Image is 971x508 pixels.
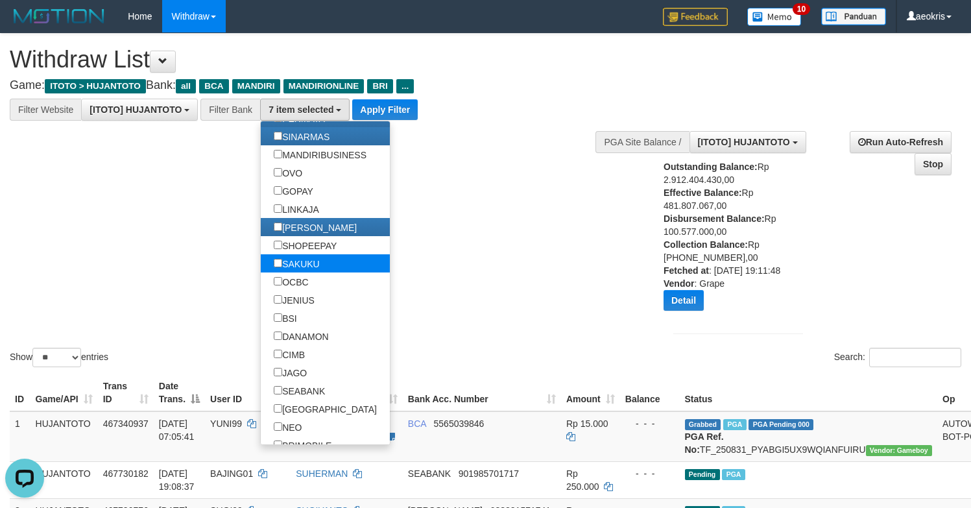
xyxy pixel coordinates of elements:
th: ID [10,374,30,411]
input: SAKUKU [274,259,282,267]
b: PGA Ref. No: [685,431,724,455]
b: Vendor [664,278,694,289]
input: JAGO [274,368,282,376]
span: BRI [367,79,392,93]
span: BCA [408,418,426,429]
span: [ITOTO] HUJANTOTO [698,137,790,147]
span: 10 [793,3,810,15]
span: [ITOTO] HUJANTOTO [90,104,182,115]
img: panduan.png [821,8,886,25]
label: DANAMON [261,327,342,345]
input: Search: [869,348,961,367]
label: BSI [261,309,310,327]
label: Show entries [10,348,108,367]
span: MANDIRI [232,79,280,93]
span: YUNI99 [210,418,242,429]
label: SHOPEEPAY [261,236,350,254]
input: OCBC [274,277,282,285]
span: [DATE] 19:08:37 [159,468,195,492]
input: GOPAY [274,186,282,195]
label: NEO [261,418,315,436]
a: Stop [915,153,952,175]
th: Bank Acc. Number: activate to sort column ascending [403,374,561,411]
b: Fetched at [664,265,709,276]
label: GOPAY [261,182,326,200]
input: DANAMON [274,332,282,340]
input: NEO [274,422,282,431]
span: 467730182 [103,468,149,479]
button: Apply Filter [352,99,418,120]
div: Filter Bank [200,99,260,121]
span: BCA [199,79,228,93]
span: Pending [685,469,720,480]
label: MANDIRIBUSINESS [261,145,379,163]
th: Game/API: activate to sort column ascending [30,374,98,411]
span: Marked by aeosalim [723,419,746,430]
label: SEABANK [261,381,338,400]
b: Effective Balance: [664,187,742,198]
b: Collection Balance: [664,239,748,250]
label: JENIUS [261,291,328,309]
button: [ITOTO] HUJANTOTO [689,131,806,153]
input: BSI [274,313,282,322]
input: CIMB [274,350,282,358]
span: [DATE] 07:05:41 [159,418,195,442]
span: Rp 15.000 [566,418,608,429]
a: SUHERMAN [296,468,348,479]
input: OVO [274,168,282,176]
input: [GEOGRAPHIC_DATA] [274,404,282,413]
button: [ITOTO] HUJANTOTO [81,99,198,121]
button: Detail [664,290,704,311]
label: OVO [261,163,315,182]
label: BRIMOBILE [261,436,344,454]
label: [GEOGRAPHIC_DATA] [261,400,390,418]
select: Showentries [32,348,81,367]
td: TF_250831_PYABGI5UX9WQIANFUIRU [680,411,938,462]
img: MOTION_logo.png [10,6,108,26]
td: HUJANTOTO [30,461,98,498]
td: 1 [10,411,30,462]
div: PGA Site Balance / [595,131,689,153]
span: ... [396,79,414,93]
div: Rp 2.912.404.430,00 Rp 481.807.067,00 Rp 100.577.000,00 Rp [PHONE_NUMBER],00 : [DATE] 19:11:48 : ... [664,160,787,321]
label: [PERSON_NAME] [261,218,370,236]
img: Button%20Memo.svg [747,8,802,26]
th: Date Trans.: activate to sort column descending [154,374,205,411]
button: 7 item selected [260,99,350,121]
span: Marked by aeoanne [722,469,745,480]
span: SEABANK [408,468,451,479]
label: JAGO [261,363,320,381]
label: SAKUKU [261,254,333,272]
th: Status [680,374,938,411]
label: Search: [834,348,961,367]
div: - - - [625,417,675,430]
input: SINARMAS [274,132,282,140]
input: JENIUS [274,295,282,304]
span: PGA Pending [749,419,813,430]
span: Vendor URL: https://payment21.1velocity.biz [866,445,932,456]
img: Feedback.jpg [663,8,728,26]
th: Trans ID: activate to sort column ascending [98,374,154,411]
span: 7 item selected [269,104,333,115]
span: BAJING01 [210,468,253,479]
label: OCBC [261,272,321,291]
span: MANDIRIONLINE [283,79,365,93]
b: Disbursement Balance: [664,213,765,224]
th: Amount: activate to sort column ascending [561,374,620,411]
b: Outstanding Balance: [664,162,758,172]
input: BRIMOBILE [274,441,282,449]
input: SEABANK [274,386,282,394]
input: [PERSON_NAME] [274,223,282,231]
h1: Withdraw List [10,47,634,73]
input: LINKAJA [274,204,282,213]
label: SINARMAS [261,127,342,145]
th: User ID: activate to sort column ascending [205,374,291,411]
h4: Game: Bank: [10,79,634,92]
td: HUJANTOTO [30,411,98,462]
span: Rp 250.000 [566,468,599,492]
label: LINKAJA [261,200,332,218]
input: MANDIRIBUSINESS [274,150,282,158]
button: Open LiveChat chat widget [5,5,44,44]
div: - - - [625,467,675,480]
span: 467340937 [103,418,149,429]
